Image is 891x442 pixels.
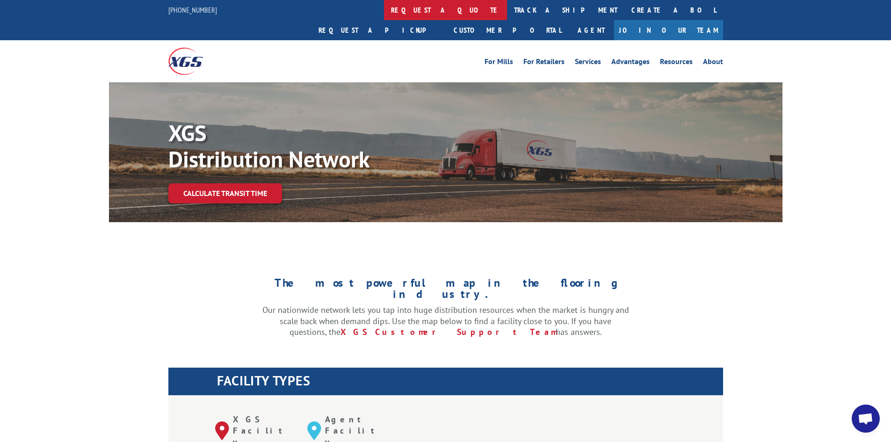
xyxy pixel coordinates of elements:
[611,58,650,68] a: Advantages
[447,20,568,40] a: Customer Portal
[575,58,601,68] a: Services
[168,183,282,203] a: Calculate transit time
[262,304,629,338] p: Our nationwide network lets you tap into huge distribution resources when the market is hungry an...
[568,20,614,40] a: Agent
[311,20,447,40] a: Request a pickup
[262,277,629,304] h1: The most powerful map in the flooring industry.
[703,58,723,68] a: About
[217,374,723,392] h1: FACILITY TYPES
[168,5,217,14] a: [PHONE_NUMBER]
[168,120,449,172] p: XGS Distribution Network
[660,58,693,68] a: Resources
[852,405,880,433] a: Open chat
[523,58,565,68] a: For Retailers
[614,20,723,40] a: Join Our Team
[340,326,556,337] a: XGS Customer Support Team
[485,58,513,68] a: For Mills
